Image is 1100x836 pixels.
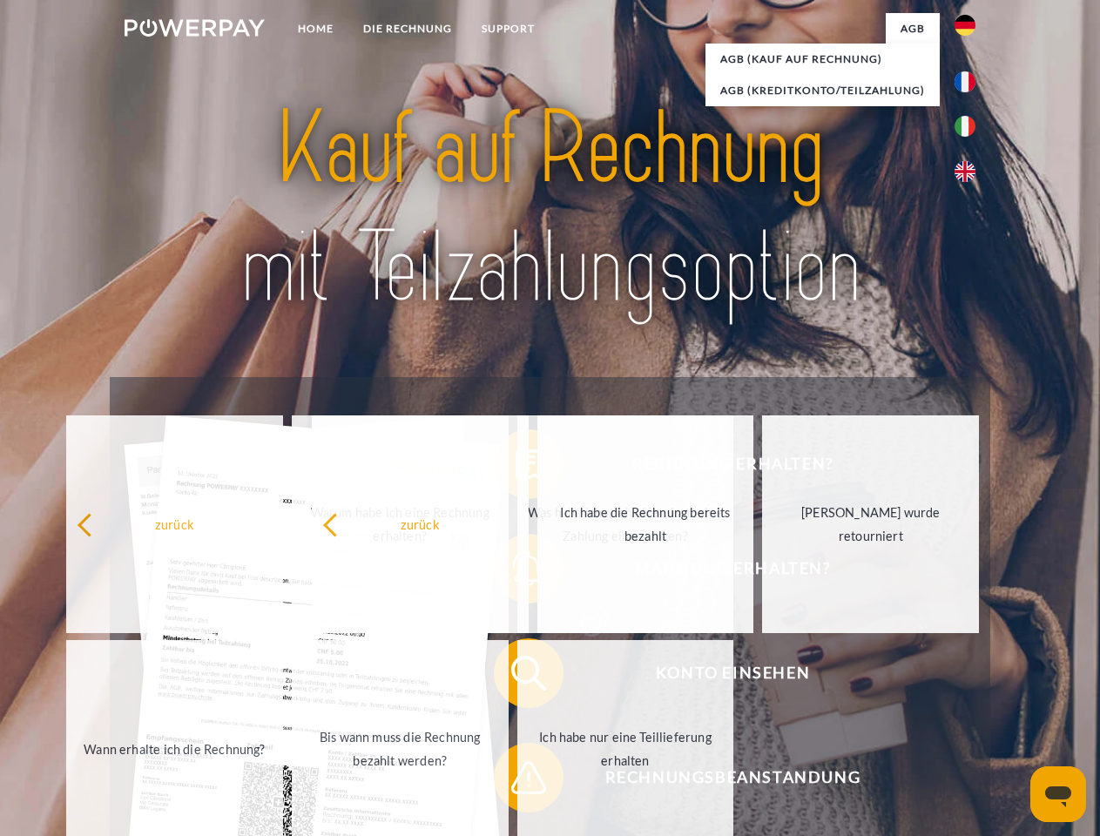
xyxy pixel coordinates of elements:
img: it [955,116,975,137]
a: SUPPORT [467,13,550,44]
div: Bis wann muss die Rechnung bezahlt werden? [302,725,498,772]
img: en [955,161,975,182]
a: Home [283,13,348,44]
div: Wann erhalte ich die Rechnung? [77,737,273,760]
img: logo-powerpay-white.svg [125,19,265,37]
div: Ich habe nur eine Teillieferung erhalten [528,725,724,772]
a: AGB (Kreditkonto/Teilzahlung) [705,75,940,106]
div: zurück [77,512,273,536]
div: [PERSON_NAME] wurde retourniert [773,501,968,548]
img: title-powerpay_de.svg [166,84,934,334]
img: de [955,15,975,36]
div: Ich habe die Rechnung bereits bezahlt [548,501,744,548]
div: zurück [322,512,518,536]
a: DIE RECHNUNG [348,13,467,44]
a: agb [886,13,940,44]
a: AGB (Kauf auf Rechnung) [705,44,940,75]
img: fr [955,71,975,92]
iframe: Schaltfläche zum Öffnen des Messaging-Fensters [1030,766,1086,822]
